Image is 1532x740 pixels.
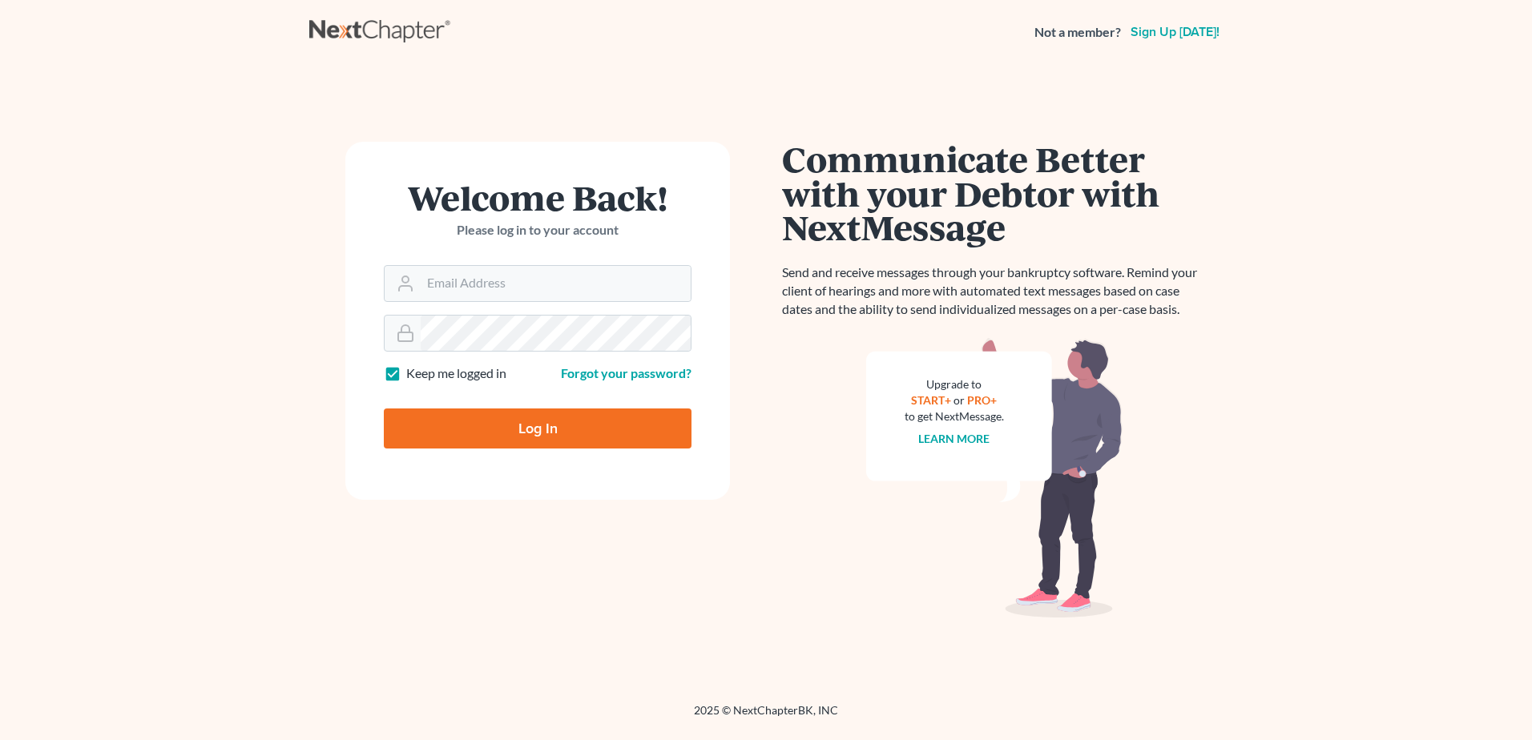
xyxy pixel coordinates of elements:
[384,180,691,215] h1: Welcome Back!
[782,142,1207,244] h1: Communicate Better with your Debtor with NextMessage
[919,432,990,445] a: Learn more
[384,221,691,239] p: Please log in to your account
[309,702,1223,731] div: 2025 © NextChapterBK, INC
[1127,26,1223,38] a: Sign up [DATE]!
[384,408,691,448] input: Log In
[782,263,1207,319] p: Send and receive messages through your bankruptcy software. Remind your client of hearings and mo...
[406,364,506,383] label: Keep me logged in
[866,338,1123,618] img: nextmessage_bg-59042aed3d76b12b5cd301f8e5b87938c9018125f34e5fa2b7a6b67550977c72.svg
[912,393,952,407] a: START+
[1034,23,1121,42] strong: Not a member?
[905,408,1004,424] div: to get NextMessage.
[954,393,966,407] span: or
[421,266,691,301] input: Email Address
[968,393,998,407] a: PRO+
[561,365,691,380] a: Forgot your password?
[905,376,1004,392] div: Upgrade to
